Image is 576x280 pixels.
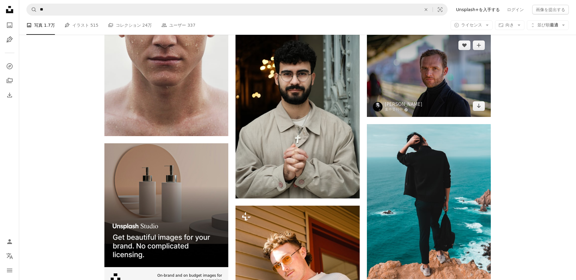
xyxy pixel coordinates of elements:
button: ライセンス [451,20,493,30]
a: あごひげと眼鏡をかけた男が十字架を持っている [235,103,359,108]
a: 黒いノッチ付きラペルスーツジャケットを着た男性 [367,73,491,78]
span: 515 [90,22,98,28]
a: コレクション [4,75,16,87]
a: ダウンロード履歴 [4,89,16,101]
button: ビジュアル検索 [433,4,447,15]
a: 水がきらめく男 [104,40,228,46]
a: [PERSON_NAME] [385,101,422,107]
a: イラスト [4,34,16,46]
a: 案件受付中 [385,107,422,112]
button: メニュー [4,264,16,276]
span: 24万 [142,22,152,28]
a: 写真 [4,19,16,31]
span: ライセンス [461,22,482,27]
button: 全てクリア [419,4,433,15]
img: file-1715714113747-b8b0561c490eimage [104,143,228,267]
button: いいね！ [458,40,470,50]
a: 山の頂上に立つ男が水面を後ろ向きに見ている [367,199,491,204]
a: ホーム — Unsplash [4,4,16,17]
a: 探す [4,60,16,72]
button: 並び順最適 [527,20,569,30]
form: サイト内でビジュアルを探す [26,4,448,16]
a: ユーザー 337 [161,16,195,35]
button: コレクションに追加する [473,40,485,50]
button: 言語 [4,250,16,262]
span: 最適 [537,22,558,28]
span: 並び順 [537,22,550,27]
a: ログイン [503,5,527,14]
a: イラスト 515 [64,16,98,35]
button: Unsplashで検索する [27,4,37,15]
span: 337 [187,22,196,28]
a: ログイン / 登録する [4,236,16,248]
img: Fred Moonのプロフィールを見る [373,102,382,112]
span: 向き [505,22,514,27]
a: ダウンロード [473,101,485,111]
a: コレクション 24万 [108,16,152,35]
img: あごひげと眼鏡をかけた男が十字架を持っている [235,13,359,198]
button: 画像を提出する [532,5,569,14]
img: 山の頂上に立つ男が水面を後ろ向きに見ている [367,124,491,279]
a: Unsplash+を入手する [452,5,503,14]
img: 黒いノッチ付きラペルスーツジャケットを着た男性 [367,34,491,117]
button: 向き [495,20,524,30]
